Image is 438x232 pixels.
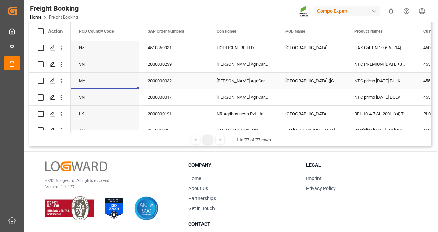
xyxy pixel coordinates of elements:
[346,89,415,105] div: NTC primo [DATE] BULK
[188,205,215,211] a: Get in Touch
[306,176,322,181] a: Imprint
[208,56,277,72] div: [PERSON_NAME] AgriCare Vietnam, Co., Ltd.,, [GEOGRAPHIC_DATA],
[208,89,277,105] div: [PERSON_NAME] AgriCare Vietnam, Co., Ltd.,, [GEOGRAPHIC_DATA],
[277,122,346,138] div: Pat [GEOGRAPHIC_DATA]
[139,56,208,72] div: 2000000239
[306,186,336,191] a: Privacy Policy
[45,196,94,220] img: ISO 9001 & ISO 14001 Certification
[346,106,415,122] div: BFL 10-4-7 SL 200L (x4)TW ISPM
[139,89,208,105] div: 2000000017
[29,40,71,56] div: Press SPACE to select this row.
[188,196,216,201] a: Partnerships
[71,56,139,72] div: VN
[139,40,208,56] div: 4510359931
[306,161,415,169] h3: Legal
[188,176,201,181] a: Home
[71,106,139,122] div: LK
[30,3,79,13] div: Freight Booking
[29,89,71,106] div: Press SPACE to select this row.
[217,29,236,34] span: Consignee
[277,40,346,56] div: [GEOGRAPHIC_DATA]
[71,89,139,105] div: VN
[236,137,271,144] div: 1 to 77 of 77 rows
[188,186,208,191] a: About Us
[188,221,298,228] h3: Contact
[71,40,139,56] div: NZ
[134,196,158,220] img: AICPA SOC
[208,106,277,122] div: NR Agribusiness Pvt Ltd
[346,73,415,89] div: NTC primo [DATE] BULK
[71,122,139,138] div: TH
[45,161,107,171] img: Logward Logo
[148,29,184,34] span: SAP Order Numbers
[204,135,212,144] div: 1
[299,5,310,17] img: Screenshot%202023-09-29%20at%2010.02.21.png_1712312052.png
[139,73,208,89] div: 2000000032
[346,122,415,138] div: Basfoliar [DATE] - 25kg Basfoliar 20-19-19 - 25kg
[29,73,71,89] div: Press SPACE to select this row.
[277,106,346,122] div: [GEOGRAPHIC_DATA]
[314,4,383,18] button: Compo Expert
[45,184,171,190] p: Version 1.1.127
[48,28,63,34] div: Action
[208,73,277,89] div: [PERSON_NAME] AgriCare Vietnam, Co., Ltd.,, [GEOGRAPHIC_DATA],
[29,122,71,139] div: Press SPACE to select this row.
[383,3,399,19] button: show 0 new notifications
[346,40,415,56] div: HAK Cal + N 19-6-6(+14) 25kg (x42) WW;HAK Cal + NPK [DATE](+15) 25Kg (x42) WW
[208,122,277,138] div: SAHAIKASET Co., Ltd.
[30,15,41,20] a: Home
[139,106,208,122] div: 2000000191
[139,122,208,138] div: 4510359897
[29,56,71,73] div: Press SPACE to select this row.
[71,73,139,89] div: MY
[29,106,71,122] div: Press SPACE to select this row.
[79,29,114,34] span: POD Country Code
[346,56,415,72] div: NTC PREMIUM [DATE]+3+TE BULK
[277,73,346,89] div: [GEOGRAPHIC_DATA] ([GEOGRAPHIC_DATA])
[45,178,171,184] p: © 2025 Logward. All rights reserved.
[399,3,414,19] button: Help Center
[208,40,277,56] div: HORTICENTRE LTD.
[188,161,298,169] h3: Company
[285,29,305,34] span: POD Name
[314,6,380,16] div: Compo Expert
[102,196,126,220] img: ISO 27001 Certification
[354,29,383,34] span: Product Names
